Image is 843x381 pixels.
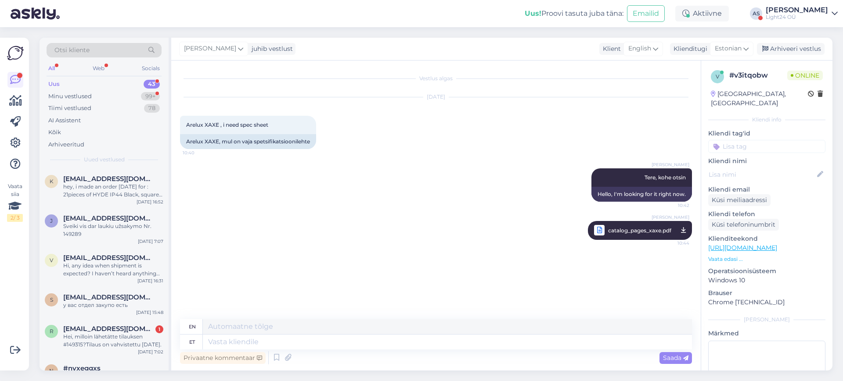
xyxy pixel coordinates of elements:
[63,293,155,301] span: shahzoda@ovivoelektrik.com.tr
[652,161,689,168] span: [PERSON_NAME]
[663,354,688,362] span: Saada
[708,316,825,324] div: [PERSON_NAME]
[708,255,825,263] p: Vaata edasi ...
[63,262,163,278] div: Hi, any idea when shipment is expected? I haven’t heard anything yet. Commande n°149638] ([DATE])...
[645,174,686,181] span: Tere, kohe otsin
[63,183,163,199] div: hey, i made an order [DATE] for : 21pieces of HYDE IP44 Black, square lamps We opened the package...
[599,44,621,53] div: Klient
[708,194,771,206] div: Küsi meiliaadressi
[588,221,692,240] a: [PERSON_NAME]catalog_pages_xaxe.pdf10:44
[50,328,54,335] span: r
[591,187,692,202] div: Hello, I'm looking for it right now.
[48,92,92,101] div: Minu vestlused
[138,349,163,355] div: [DATE] 7:02
[63,325,155,333] span: ritvaleinonen@hotmail.com
[137,278,163,284] div: [DATE] 16:31
[708,129,825,138] p: Kliendi tag'id
[48,140,84,149] div: Arhiveeritud
[186,121,268,128] span: Arelux XAXE , i need spec sheet
[708,244,777,252] a: [URL][DOMAIN_NAME]
[708,267,825,276] p: Operatsioonisüsteem
[7,45,24,61] img: Askly Logo
[63,222,163,238] div: Sveiki vis dar laukiu užsakymo Nr. 149289
[7,182,23,222] div: Vaata siia
[628,44,651,53] span: English
[715,44,742,53] span: Estonian
[180,93,692,101] div: [DATE]
[54,46,90,55] span: Otsi kliente
[656,202,689,209] span: 10:42
[708,140,825,153] input: Lisa tag
[708,298,825,307] p: Chrome [TECHNICAL_ID]
[48,80,60,89] div: Uus
[708,329,825,338] p: Märkmed
[63,175,155,183] span: kuninkaantie752@gmail.com
[608,225,671,236] span: catalog_pages_xaxe.pdf
[729,70,787,81] div: # v3itqobw
[144,104,160,113] div: 78
[155,325,163,333] div: 1
[708,234,825,243] p: Klienditeekond
[180,352,266,364] div: Privaatne kommentaar
[137,199,163,205] div: [DATE] 16:52
[716,73,719,80] span: v
[49,367,54,374] span: n
[63,364,101,372] span: #nyxeggxs
[47,63,57,74] div: All
[708,210,825,219] p: Kliendi telefon
[708,185,825,194] p: Kliendi email
[184,44,236,53] span: [PERSON_NAME]
[708,288,825,298] p: Brauser
[48,104,91,113] div: Tiimi vestlused
[652,214,689,221] span: [PERSON_NAME]
[138,238,163,245] div: [DATE] 7:07
[248,44,293,53] div: juhib vestlust
[757,43,825,55] div: Arhiveeri vestlus
[711,89,808,108] div: [GEOGRAPHIC_DATA], [GEOGRAPHIC_DATA]
[189,335,195,349] div: et
[84,156,125,164] span: Uued vestlused
[708,157,825,166] p: Kliendi nimi
[766,14,828,21] div: Light24 OÜ
[675,6,729,21] div: Aktiivne
[709,170,815,179] input: Lisa nimi
[48,128,61,137] div: Kõik
[50,257,53,263] span: v
[766,7,838,21] a: [PERSON_NAME]Light24 OÜ
[50,178,54,185] span: k
[63,301,163,309] div: у вас отдел закупо есть
[708,276,825,285] p: Windows 10
[50,217,53,224] span: j
[656,238,689,249] span: 10:44
[91,63,106,74] div: Web
[183,150,216,156] span: 10:40
[766,7,828,14] div: [PERSON_NAME]
[627,5,665,22] button: Emailid
[525,8,623,19] div: Proovi tasuta juba täna:
[63,214,155,222] span: justmisius@gmail.com
[180,75,692,82] div: Vestlus algas
[144,80,160,89] div: 43
[63,333,163,349] div: Hei, milloin lähetätte tilauksen #149315?Tilaus on vahvistettu [DATE].
[63,254,155,262] span: vanheiningenruud@gmail.com
[48,116,81,125] div: AI Assistent
[787,71,823,80] span: Online
[708,116,825,124] div: Kliendi info
[180,134,316,149] div: Arelux XAXE, mul on vaja spetsifikatsioonilehte
[141,92,160,101] div: 99+
[136,309,163,316] div: [DATE] 15:48
[708,219,779,231] div: Küsi telefoninumbrit
[750,7,762,20] div: AS
[670,44,707,53] div: Klienditugi
[525,9,541,18] b: Uus!
[7,214,23,222] div: 2 / 3
[140,63,162,74] div: Socials
[50,296,53,303] span: s
[189,319,196,334] div: en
